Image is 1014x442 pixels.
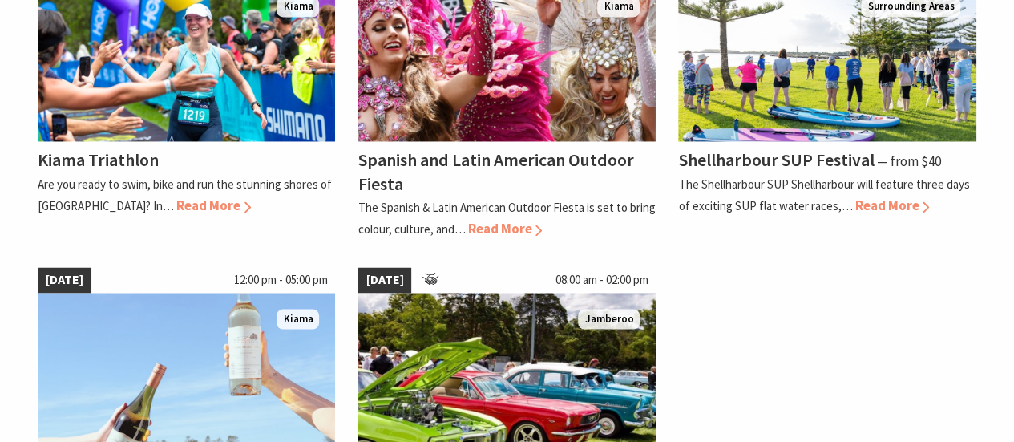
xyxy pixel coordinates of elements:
[678,176,969,213] p: The Shellharbour SUP Shellharbour will feature three days of exciting SUP flat water races,…
[876,152,940,170] span: ⁠— from $40
[547,267,656,293] span: 08:00 am - 02:00 pm
[38,148,159,171] h4: Kiama Triathlon
[277,309,319,329] span: Kiama
[358,200,655,237] p: The Spanish & Latin American Outdoor Fiesta is set to bring colour, culture, and…
[38,267,91,293] span: [DATE]
[578,309,640,329] span: Jamberoo
[467,220,542,237] span: Read More
[176,197,251,214] span: Read More
[854,197,929,214] span: Read More
[225,267,335,293] span: 12:00 pm - 05:00 pm
[358,267,411,293] span: [DATE]
[358,148,633,194] h4: Spanish and Latin American Outdoor Fiesta
[38,176,332,213] p: Are you ready to swim, bike and run the stunning shores of [GEOGRAPHIC_DATA]? In…
[678,148,874,171] h4: Shellharbour SUP Festival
